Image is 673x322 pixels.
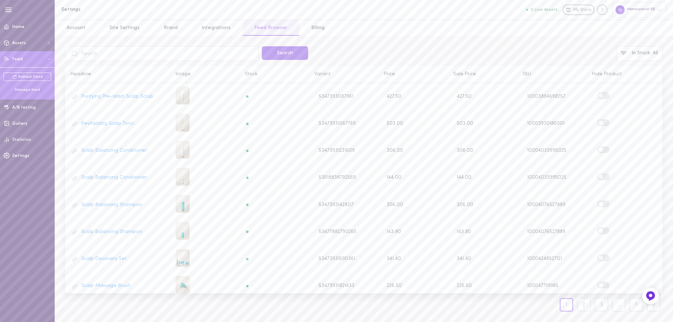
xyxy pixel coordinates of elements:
a: 3 [593,298,610,311]
button: Search [262,46,308,60]
span: 341.40 [387,256,401,261]
div: Price [379,71,448,77]
span: 144.00 [457,175,471,180]
span: Feed [12,57,23,61]
a: 2 [577,298,591,311]
span: 306.00 [457,202,473,207]
a: Billing [299,20,336,36]
a: Account [55,20,97,36]
span: 53473931690361 [319,256,355,262]
div: SKU [517,71,587,77]
a: Scalp Balancing Conditioner [81,148,147,154]
a: Refresh Feed [4,73,51,81]
div: Stock [240,71,309,77]
span: My Store [573,7,591,13]
h1: Settings [61,7,177,12]
button: In Stock: All [616,46,662,61]
span: Assets [12,41,26,45]
span: 306.00 [457,148,473,153]
a: Purifying Pre-Wash Scalp Scrub [81,94,153,100]
a: 1 [558,298,575,311]
span: 53473931231609 [319,148,355,154]
button: 0 Live Assets [526,7,558,12]
a: Scalp Balancing Shampoo [81,202,142,208]
div: Image [170,71,240,77]
span: 53477882790265 [319,229,356,235]
span: Gallery [12,122,27,126]
span: A/B testing [12,105,36,110]
a: 1 [560,298,573,311]
span: Settings [12,154,29,158]
span: Home [12,25,25,29]
a: ... [612,298,626,311]
span: 143.80 [457,229,471,234]
a: 0 Live Assets [526,7,563,12]
span: 341.40 [457,256,471,261]
input: Search [65,46,258,61]
span: 10003930186001 [527,121,564,126]
span: 144.00 [387,175,401,180]
span: 503.00 [387,121,403,126]
a: Scalp Massage Brush [81,283,131,289]
div: Variant [309,71,379,77]
span: 226.50 [387,283,402,288]
span: 10004033995025 [527,175,566,180]
div: Hide Product [587,71,656,77]
div: Knowledge center [597,5,607,15]
a: 11 [627,298,645,311]
a: Brand [152,20,190,36]
span: 143.80 [387,229,401,234]
span: 226.50 [457,283,472,288]
span: 10003894698257 [527,94,565,99]
span: 53473930871161 [319,94,353,100]
img: Feedback Button [645,291,656,301]
a: Site Settings [97,20,151,36]
span: 10004033995025 [527,148,566,153]
a: Revitalizing Scalp Tonic [81,121,134,127]
span: 427.50 [387,94,401,99]
a: 3 [595,298,608,311]
a: Feed Browser [243,20,299,36]
span: 53473931067769 [319,121,356,127]
a: Scalp Balancing Shampoo [81,229,142,235]
div: Manage feed [4,87,51,93]
div: Moroccanoil SE [612,2,666,17]
a: 2 [575,298,593,311]
div: Sale Price [448,71,517,77]
span: 53518838792569 [319,174,356,181]
span: 53473931821433 [319,283,354,289]
span: 53473931428217 [319,202,354,208]
span: 503.00 [457,121,473,126]
a: 11 [630,298,643,311]
span: Statistics [12,138,31,142]
span: 10004771111185 [527,283,558,288]
span: 427.50 [457,94,471,99]
a: My Store [563,5,594,15]
div: Headline [65,71,170,77]
a: Integrations [190,20,243,36]
span: 306.00 [387,202,403,207]
a: Scalp Discovery Set [81,256,127,262]
span: 10004076527889 [527,229,565,234]
span: 10004076527889 [527,202,565,207]
span: 10004248527121 [527,256,562,261]
span: 306.00 [387,148,403,153]
a: Scalp Balancing Conditioner [81,174,147,181]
